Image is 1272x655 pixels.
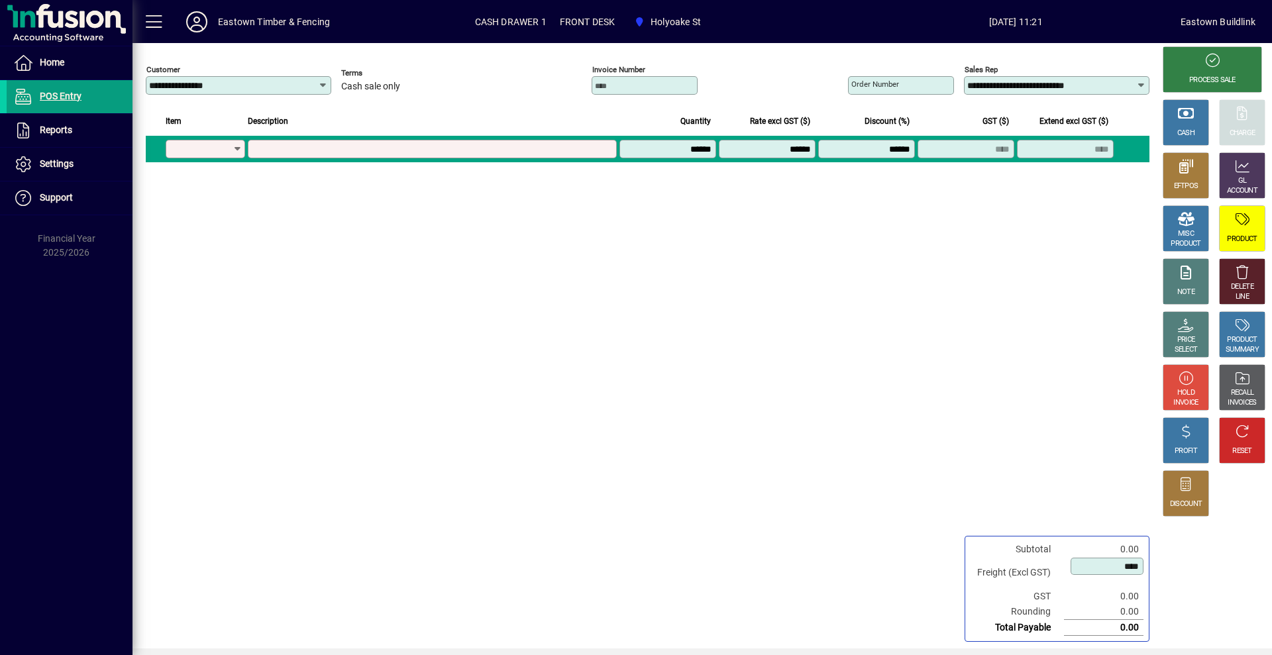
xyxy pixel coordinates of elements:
[1181,11,1255,32] div: Eastown Buildlink
[218,11,330,32] div: Eastown Timber & Fencing
[341,81,400,92] span: Cash sale only
[1178,229,1194,239] div: MISC
[1175,345,1198,355] div: SELECT
[1064,589,1143,604] td: 0.00
[1230,128,1255,138] div: CHARGE
[971,620,1064,636] td: Total Payable
[560,11,615,32] span: FRONT DESK
[1227,186,1257,196] div: ACCOUNT
[1174,181,1198,191] div: EFTPOS
[166,114,182,128] span: Item
[1064,604,1143,620] td: 0.00
[971,604,1064,620] td: Rounding
[1173,398,1198,408] div: INVOICE
[851,79,899,89] mat-label: Order number
[750,114,810,128] span: Rate excl GST ($)
[1236,292,1249,302] div: LINE
[1177,388,1194,398] div: HOLD
[1064,542,1143,557] td: 0.00
[7,46,132,79] a: Home
[629,10,706,34] span: Holyoake St
[176,10,218,34] button: Profile
[40,91,81,101] span: POS Entry
[1177,128,1194,138] div: CASH
[651,11,701,32] span: Holyoake St
[851,11,1181,32] span: [DATE] 11:21
[1226,345,1259,355] div: SUMMARY
[1232,446,1252,456] div: RESET
[40,57,64,68] span: Home
[1170,499,1202,509] div: DISCOUNT
[982,114,1009,128] span: GST ($)
[1231,282,1253,292] div: DELETE
[248,114,288,128] span: Description
[680,114,711,128] span: Quantity
[1227,335,1257,345] div: PRODUCT
[971,589,1064,604] td: GST
[475,11,547,32] span: CASH DRAWER 1
[1228,398,1256,408] div: INVOICES
[1177,335,1195,345] div: PRICE
[40,125,72,135] span: Reports
[1175,446,1197,456] div: PROFIT
[592,65,645,74] mat-label: Invoice number
[865,114,910,128] span: Discount (%)
[40,192,73,203] span: Support
[1064,620,1143,636] td: 0.00
[1238,176,1247,186] div: GL
[1039,114,1108,128] span: Extend excl GST ($)
[40,158,74,169] span: Settings
[7,148,132,181] a: Settings
[341,69,421,77] span: Terms
[7,114,132,147] a: Reports
[971,542,1064,557] td: Subtotal
[971,557,1064,589] td: Freight (Excl GST)
[1227,234,1257,244] div: PRODUCT
[965,65,998,74] mat-label: Sales rep
[1171,239,1200,249] div: PRODUCT
[1177,287,1194,297] div: NOTE
[1189,76,1236,85] div: PROCESS SALE
[146,65,180,74] mat-label: Customer
[7,181,132,215] a: Support
[1231,388,1254,398] div: RECALL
